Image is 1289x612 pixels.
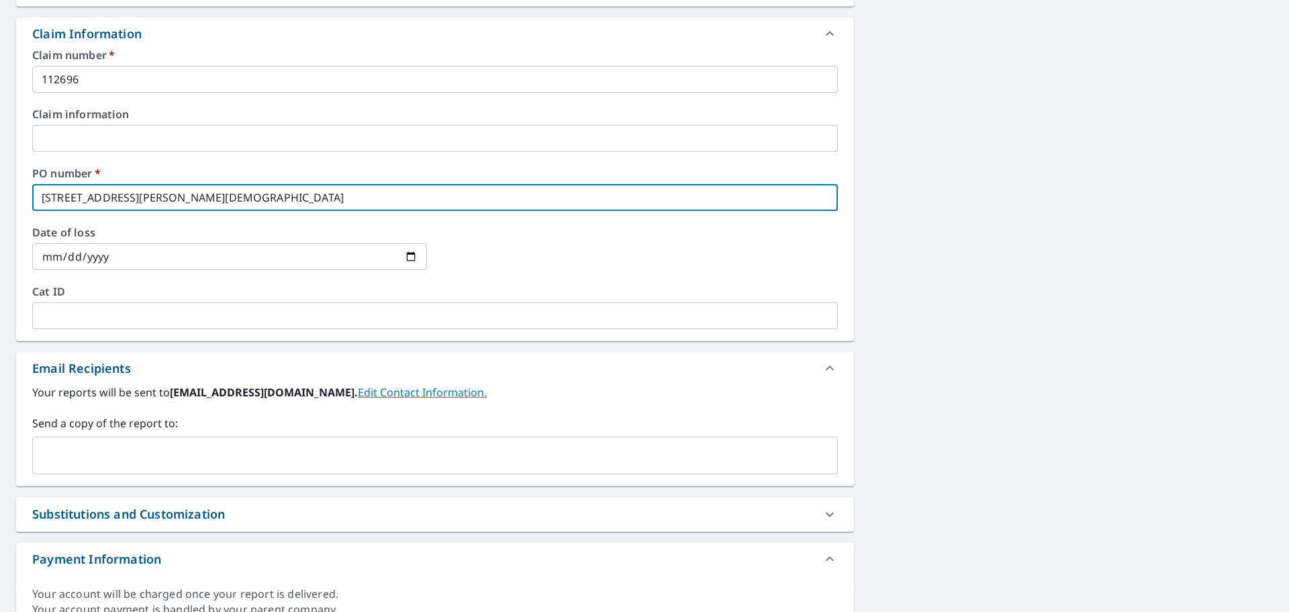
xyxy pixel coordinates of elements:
[32,168,838,179] label: PO number
[32,415,838,431] label: Send a copy of the report to:
[32,384,838,400] label: Your reports will be sent to
[170,385,358,400] b: [EMAIL_ADDRESS][DOMAIN_NAME].
[32,286,838,297] label: Cat ID
[32,109,838,120] label: Claim information
[16,543,854,575] div: Payment Information
[16,352,854,384] div: Email Recipients
[358,385,487,400] a: EditContactInfo
[16,17,854,50] div: Claim Information
[32,50,838,60] label: Claim number
[16,497,854,531] div: Substitutions and Customization
[32,505,225,523] div: Substitutions and Customization
[32,586,838,602] div: Your account will be charged once your report is delivered.
[32,550,161,568] div: Payment Information
[32,227,427,238] label: Date of loss
[32,25,142,43] div: Claim Information
[32,359,131,378] div: Email Recipients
